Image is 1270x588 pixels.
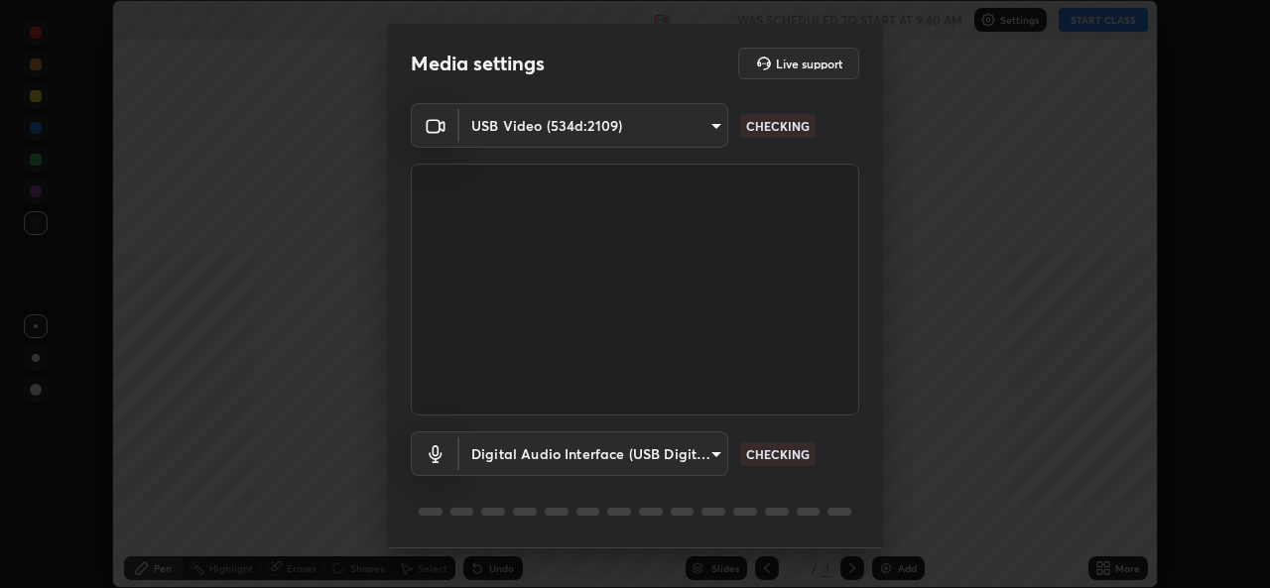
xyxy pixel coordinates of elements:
[746,117,810,135] p: CHECKING
[776,58,842,69] h5: Live support
[746,445,810,463] p: CHECKING
[411,51,545,76] h2: Media settings
[459,103,728,148] div: USB Video (534d:2109)
[459,431,728,476] div: USB Video (534d:2109)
